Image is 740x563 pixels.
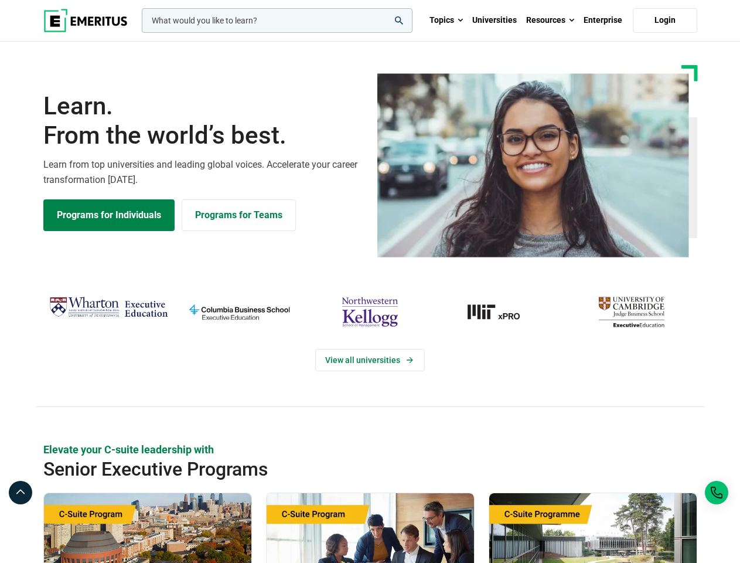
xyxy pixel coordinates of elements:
h1: Learn. [43,91,363,151]
a: Explore Programs [43,199,175,231]
img: northwestern-kellogg [311,293,429,331]
p: Learn from top universities and leading global voices. Accelerate your career transformation [DATE]. [43,157,363,187]
h2: Senior Executive Programs [43,457,632,481]
span: From the world’s best. [43,121,363,150]
a: Login [633,8,697,33]
img: Learn from the world's best [377,73,689,257]
img: columbia-business-school [180,293,299,331]
img: Wharton Executive Education [49,293,168,322]
p: Elevate your C-suite leadership with [43,442,697,457]
input: woocommerce-product-search-field-0 [142,8,412,33]
a: MIT-xPRO [441,293,560,331]
a: Explore for Business [182,199,296,231]
a: View Universities [315,349,425,371]
img: cambridge-judge-business-school [572,293,691,331]
img: MIT xPRO [441,293,560,331]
